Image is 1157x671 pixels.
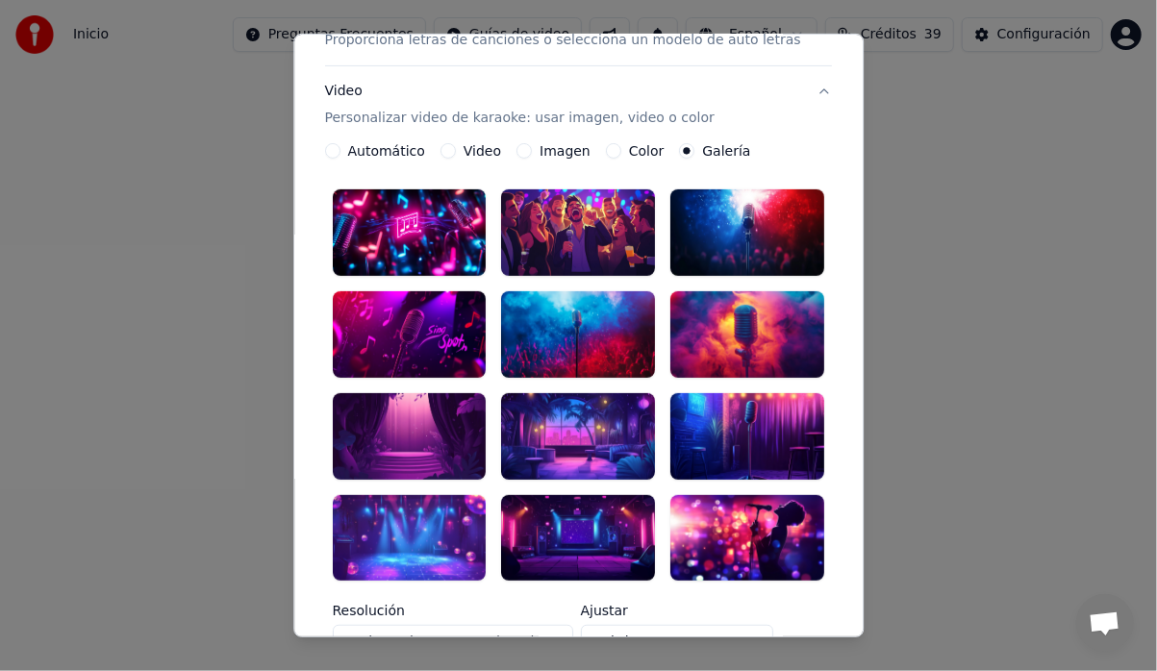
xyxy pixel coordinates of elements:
p: Proporciona letras de canciones o selecciona un modelo de auto letras [325,31,801,50]
label: Color [629,144,665,158]
label: Video [464,144,501,158]
div: Video [325,82,715,128]
p: Personalizar video de karaoke: usar imagen, video o color [325,109,715,128]
button: VideoPersonalizar video de karaoke: usar imagen, video o color [325,66,832,143]
label: Imagen [540,144,591,158]
label: Galería [703,144,751,158]
label: Resolución [333,604,573,617]
label: Automático [348,144,425,158]
label: Ajustar [581,604,773,617]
